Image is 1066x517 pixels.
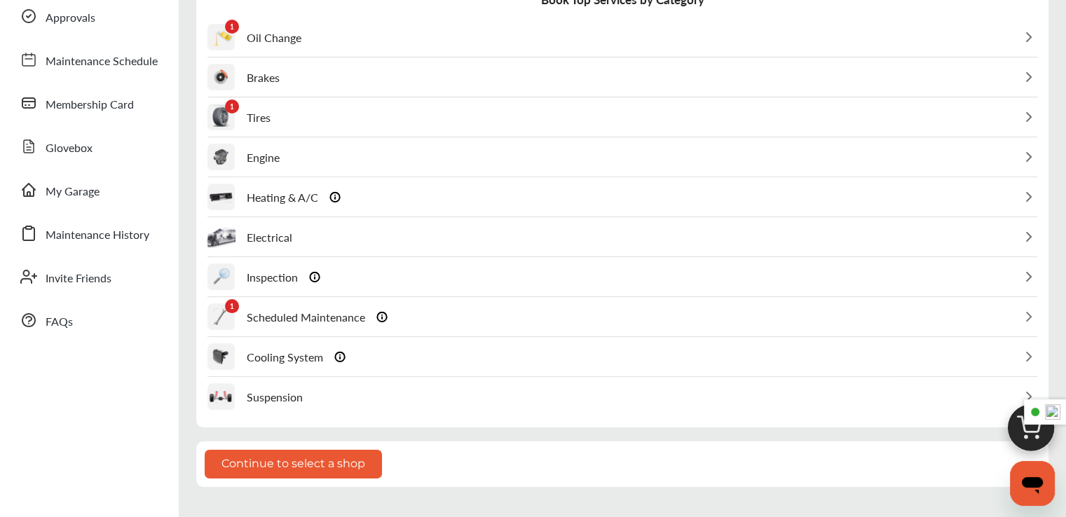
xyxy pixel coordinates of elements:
a: My Garage [13,172,165,208]
span: Maintenance Schedule [46,53,158,71]
div: 1 [225,299,239,313]
img: electrical.svg [207,223,235,251]
span: My Garage [46,183,100,201]
img: Info icon [334,351,346,363]
img: inspection.svg [207,263,235,291]
a: Maintenance History [13,215,165,251]
img: tires.svg [207,103,235,131]
img: left_arrow_icon.0f472efe.svg [1020,69,1037,85]
div: 1 [225,20,239,34]
img: Info icon [329,191,341,203]
img: left_arrow_icon.0f472efe.svg [1020,188,1037,205]
p: Oil Change [247,29,301,46]
p: Suspension [247,389,303,405]
img: Info icon [309,271,320,283]
a: Invite Friends [13,258,165,295]
span: FAQs [46,313,73,331]
img: suspension.svg [207,382,235,411]
p: Heating & A/C [247,189,318,205]
img: left_arrow_icon.0f472efe.svg [1020,348,1037,365]
img: left_arrow_icon.0f472efe.svg [1020,308,1037,325]
a: Glovebox [13,128,165,165]
img: left_arrow_icon.0f472efe.svg [1020,228,1037,245]
img: left_arrow_icon.0f472efe.svg [1020,109,1037,125]
p: Tires [247,109,271,125]
div: 1 [225,99,239,113]
img: left_arrow_icon.0f472efe.svg [1020,29,1037,46]
img: cart_icon.3d0951e8.svg [997,398,1065,465]
img: oilchange.svg [207,23,235,51]
img: left_arrow_icon.0f472efe.svg [1020,388,1037,405]
span: Approvals [46,9,95,27]
img: Info icon [376,311,388,323]
img: coolingsystem.svg [207,343,235,371]
span: Maintenance History [46,226,149,244]
a: FAQs [13,302,165,338]
p: Engine [247,149,280,165]
span: Invite Friends [46,270,111,288]
span: Glovebox [46,139,93,158]
img: engine.svg [207,143,235,171]
img: heating&ac.svg [207,183,235,211]
p: Electrical [247,229,292,245]
a: Membership Card [13,85,165,121]
img: left_arrow_icon.0f472efe.svg [1020,149,1037,165]
img: brakes.svg [207,63,235,91]
span: Membership Card [46,96,134,114]
p: Brakes [247,69,280,85]
img: left_arrow_icon.0f472efe.svg [1020,268,1037,285]
a: Maintenance Schedule [13,41,165,78]
button: Continue to select a shop [205,450,382,478]
img: scheduledmaintenance.svg [207,303,235,331]
p: Scheduled Maintenance [247,309,365,325]
iframe: Button to launch messaging window [1010,461,1055,506]
p: Inspection [247,269,298,285]
p: Cooling System [247,349,323,365]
